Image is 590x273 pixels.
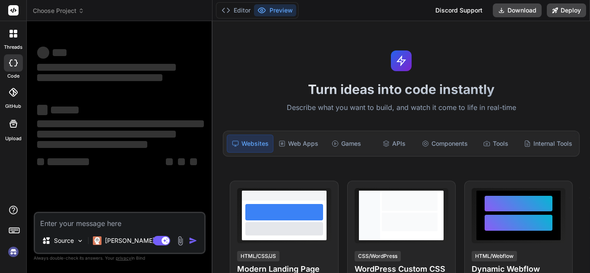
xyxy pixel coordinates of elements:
div: HTML/Webflow [472,251,517,261]
button: Editor [218,4,254,16]
span: ‌ [37,131,176,138]
div: Games [324,135,369,153]
img: Claude 4 Sonnet [93,236,102,245]
span: ‌ [53,49,67,56]
span: ‌ [37,74,162,81]
p: Source [54,236,74,245]
p: Describe what you want to build, and watch it come to life in real-time [218,102,585,113]
div: Websites [227,135,273,153]
label: code [7,72,19,80]
img: icon [189,236,197,245]
p: [PERSON_NAME] 4 S.. [105,236,169,245]
img: signin [6,245,21,259]
div: Discord Support [430,3,488,17]
label: threads [4,44,22,51]
button: Download [493,3,542,17]
span: ‌ [190,158,197,165]
div: HTML/CSS/JS [237,251,279,261]
img: attachment [175,236,185,246]
p: Always double-check its answers. Your in Bind [34,254,206,262]
button: Preview [254,4,296,16]
h1: Turn ideas into code instantly [218,82,585,97]
span: ‌ [48,158,89,165]
img: Pick Models [76,237,84,245]
span: ‌ [37,105,48,115]
span: Choose Project [33,6,84,15]
span: privacy [116,255,131,260]
label: Upload [5,135,22,142]
span: ‌ [178,158,185,165]
span: ‌ [37,120,204,127]
div: Tools [473,135,519,153]
div: APIs [371,135,417,153]
button: Deploy [547,3,586,17]
div: CSS/WordPress [355,251,401,261]
label: GitHub [5,103,21,110]
span: ‌ [51,107,79,113]
span: ‌ [37,64,176,71]
div: Web Apps [275,135,322,153]
span: ‌ [166,158,173,165]
div: Internal Tools [520,135,576,153]
span: ‌ [37,47,49,59]
span: ‌ [37,141,147,148]
span: ‌ [37,158,44,165]
div: Components [419,135,471,153]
